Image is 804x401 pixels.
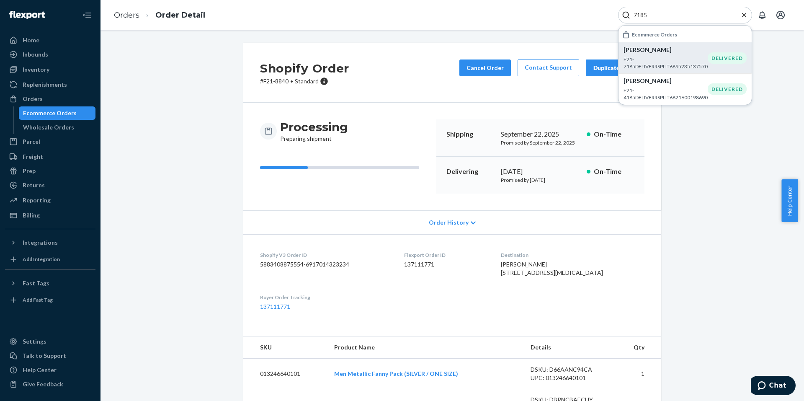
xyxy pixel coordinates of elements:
div: [DATE] [501,167,580,176]
div: Replenishments [23,80,67,89]
div: UPC: 013246640101 [531,374,609,382]
a: Reporting [5,194,95,207]
a: Freight [5,150,95,163]
p: Shipping [446,129,494,139]
button: Close Navigation [79,7,95,23]
input: Search Input [630,11,733,19]
h3: Processing [280,119,348,135]
h6: Ecommerce Orders [632,32,677,37]
p: F21-7185DELIVERRSPLIT6895235137570 [624,56,708,70]
div: Help Center [23,366,57,374]
td: 013246640101 [243,359,327,389]
p: On-Time [594,167,634,176]
span: Order History [429,218,469,227]
div: Billing [23,211,40,220]
p: # F21-8840 [260,77,349,85]
p: Delivering [446,167,494,176]
dd: 137111771 [404,260,487,269]
div: Add Fast Tag [23,296,53,303]
a: Add Integration [5,253,95,266]
div: Duplicate Order [593,64,637,72]
button: Open notifications [754,7,770,23]
a: Contact Support [518,60,579,76]
td: 1 [616,359,661,389]
th: Qty [616,336,661,359]
button: Open account menu [772,7,789,23]
div: Settings [23,337,46,346]
div: DSKU: D66AANC94CA [531,365,609,374]
p: [PERSON_NAME] [624,46,708,54]
button: Integrations [5,236,95,249]
span: [PERSON_NAME] [STREET_ADDRESS][MEDICAL_DATA] [501,261,603,276]
div: Integrations [23,238,58,247]
a: Inbounds [5,48,95,61]
div: Add Integration [23,256,60,263]
a: Parcel [5,135,95,148]
div: Wholesale Orders [23,123,74,132]
a: Returns [5,179,95,192]
a: Wholesale Orders [19,121,96,134]
div: DELIVERED [708,83,747,95]
div: Prep [23,167,36,175]
div: Inbounds [23,50,48,59]
a: Ecommerce Orders [19,106,96,120]
a: Replenishments [5,78,95,91]
div: Reporting [23,196,51,204]
div: Inventory [23,65,49,74]
a: Prep [5,164,95,178]
div: Talk to Support [23,352,66,360]
p: Promised by September 22, 2025 [501,139,580,146]
div: Give Feedback [23,380,63,388]
p: [PERSON_NAME] [624,77,708,85]
div: Returns [23,181,45,189]
div: Parcel [23,137,40,146]
button: Duplicate Order [586,60,644,76]
div: Fast Tags [23,279,49,287]
a: Settings [5,335,95,348]
p: F21-4185DELIVERRSPLIT6821600198690 [624,87,708,101]
span: Standard [295,78,319,85]
ol: breadcrumbs [107,3,212,28]
button: Cancel Order [459,60,511,76]
div: Home [23,36,39,44]
th: Details [524,336,616,359]
a: Order Detail [155,10,205,20]
div: Preparing shipment [280,119,348,143]
button: Help Center [781,179,798,222]
div: Ecommerce Orders [23,109,77,117]
span: • [290,78,293,85]
a: Help Center [5,363,95,377]
iframe: Opens a widget where you can chat to one of our agents [751,376,796,397]
a: Billing [5,209,95,222]
h2: Shopify Order [260,60,349,77]
th: Product Name [327,336,524,359]
dt: Destination [501,251,644,259]
a: Inventory [5,63,95,76]
button: Fast Tags [5,277,95,290]
dt: Shopify V3 Order ID [260,251,391,259]
div: September 22, 2025 [501,129,580,139]
dt: Flexport Order ID [404,251,487,259]
a: 137111771 [260,303,290,310]
a: Orders [114,10,139,20]
a: Add Fast Tag [5,293,95,307]
div: Orders [23,95,43,103]
button: Close Search [740,11,748,20]
button: Give Feedback [5,378,95,391]
a: Men Metallic Fanny Pack (SILVER / ONE SIZE) [334,370,458,377]
a: Home [5,34,95,47]
img: Flexport logo [9,11,45,19]
div: DELIVERED [708,52,747,64]
a: Orders [5,92,95,106]
p: Promised by [DATE] [501,176,580,184]
dt: Buyer Order Tracking [260,294,391,301]
svg: Search Icon [622,11,630,19]
button: Talk to Support [5,349,95,362]
th: SKU [243,336,327,359]
div: Freight [23,153,43,161]
dd: 5883408875554-6917014323234 [260,260,391,269]
p: On-Time [594,129,634,139]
